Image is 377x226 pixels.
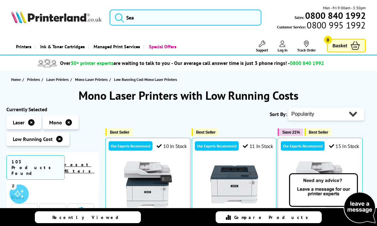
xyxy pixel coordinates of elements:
span: Brand [11,194,94,200]
a: Laser Printers [46,76,70,83]
span: Support [256,48,268,52]
a: Compare Products [216,211,322,223]
span: Compare Products [234,214,312,220]
span: Low Running Cost Mono Laser Printers [114,77,177,82]
span: Best Seller [110,130,129,135]
a: Home [11,76,22,83]
img: Xerox B315 [124,160,172,208]
a: Recently Viewed [35,211,141,223]
button: Best Seller [192,129,219,136]
span: Ink & Toner Cartridges [40,38,85,55]
span: Customer Service: [277,22,365,30]
img: Xerox B310 [210,160,258,208]
span: Sort By: [270,111,287,117]
button: Best Seller [105,129,133,136]
span: 103 Products Found [6,155,65,180]
span: Mon - Fri 9:00am - 5:30pm [323,5,366,11]
span: 0 [324,36,332,44]
div: 15 In Stock [329,143,359,149]
img: Open Live Chat window [288,172,377,225]
span: 0800 995 1992 [306,22,365,28]
div: Our Experts Recommend [109,141,152,151]
span: Best Seller [196,130,216,135]
span: 0800 840 1992 [290,60,324,66]
span: Mono Laser Printers [75,76,108,83]
div: 10 In Stock [157,143,187,149]
span: Mono [49,119,62,126]
a: Xerox B310 [210,203,258,210]
a: Printers [11,38,35,55]
span: Recently Viewed [52,214,125,220]
div: Our Experts Recommend [281,141,325,151]
button: Save 21% [278,129,303,136]
input: Sea [110,10,261,26]
a: Ink & Toner Cartridges [35,38,88,55]
span: Save 21% [282,130,300,135]
a: reset filters [65,162,94,174]
a: Support [256,41,268,52]
div: Our Experts Recommend [195,141,239,151]
div: Currently Selected [6,106,99,113]
h1: Mono Laser Printers with Low Running Costs [6,88,371,103]
a: HP [71,207,90,215]
div: 11 In Stock [243,143,273,149]
span: Log In [278,48,288,52]
img: Xerox B305 [296,160,344,208]
button: Best Seller [304,129,332,136]
a: Printers [27,76,42,83]
a: Mono Laser Printers [75,76,109,83]
a: Printerland Logo [11,11,102,25]
span: Printers [27,76,40,83]
a: Log In [278,41,288,52]
a: Track Order [297,41,316,52]
a: 0800 840 1992 [304,12,366,19]
b: 0800 840 1992 [305,10,366,21]
a: Kyocera [43,207,62,215]
a: Xerox B315 [124,203,172,210]
span: Low Running Cost [13,136,53,142]
span: Best Seller [309,130,328,135]
span: - Our average call answer time is just 3 phone rings! - [171,60,324,66]
a: Managed Print Services [88,38,143,55]
a: Special Offers [143,38,180,55]
span: Laser Printers [46,76,69,83]
span: Sales: [295,14,304,20]
a: Basket 0 [327,39,366,52]
img: Printerland Logo [11,11,102,23]
div: 2 [10,182,17,189]
span: Laser [13,119,25,126]
span: Basket [333,41,347,50]
span: Over are waiting to talk to you [60,60,170,66]
span: 30+ printer experts [71,60,113,66]
a: Xerox [15,207,34,215]
img: HP [77,207,85,215]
